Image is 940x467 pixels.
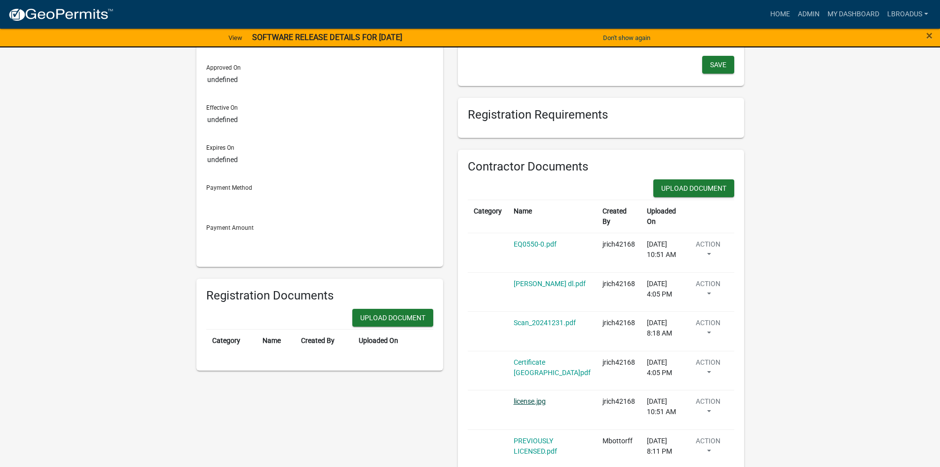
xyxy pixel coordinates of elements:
[206,330,257,352] th: Category
[295,330,353,352] th: Created By
[688,436,728,461] button: Action
[468,160,734,174] h6: Contractor Documents
[688,239,728,264] button: Action
[597,390,641,430] td: jrich42168
[794,5,824,24] a: Admin
[883,5,932,24] a: lbroadus
[514,358,591,377] a: Certificate [GEOGRAPHIC_DATA]pdf
[641,272,682,312] td: [DATE] 4:05 PM
[514,240,557,248] a: EQ0550-0.pdf
[352,309,433,329] wm-modal-confirm: New Document
[641,312,682,351] td: [DATE] 8:18 AM
[926,30,933,42] button: Close
[514,437,557,455] a: PREVIOUSLY LICENSED.pdf
[653,179,734,197] button: Upload Document
[641,233,682,273] td: [DATE] 10:51 AM
[206,289,433,303] h6: Registration Documents
[225,30,246,46] a: View
[641,351,682,390] td: [DATE] 4:05 PM
[653,179,734,200] wm-modal-confirm: New Document
[688,318,728,342] button: Action
[688,357,728,382] button: Action
[597,200,641,233] th: Created By
[514,397,546,405] a: license.jpg
[597,233,641,273] td: jrich42168
[353,330,418,352] th: Uploaded On
[641,200,682,233] th: Uploaded On
[599,30,654,46] button: Don't show again
[641,390,682,430] td: [DATE] 10:51 AM
[688,396,728,421] button: Action
[508,200,597,233] th: Name
[824,5,883,24] a: My Dashboard
[597,272,641,312] td: jrich42168
[688,279,728,303] button: Action
[597,351,641,390] td: jrich42168
[597,312,641,351] td: jrich42168
[468,108,734,122] h6: Registration Requirements
[468,200,508,233] th: Category
[257,330,295,352] th: Name
[514,280,586,288] a: [PERSON_NAME] dl.pdf
[710,60,726,68] span: Save
[514,319,576,327] a: Scan_20241231.pdf
[766,5,794,24] a: Home
[252,33,402,42] strong: SOFTWARE RELEASE DETAILS FOR [DATE]
[352,309,433,327] button: Upload Document
[702,56,734,74] button: Save
[926,29,933,42] span: ×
